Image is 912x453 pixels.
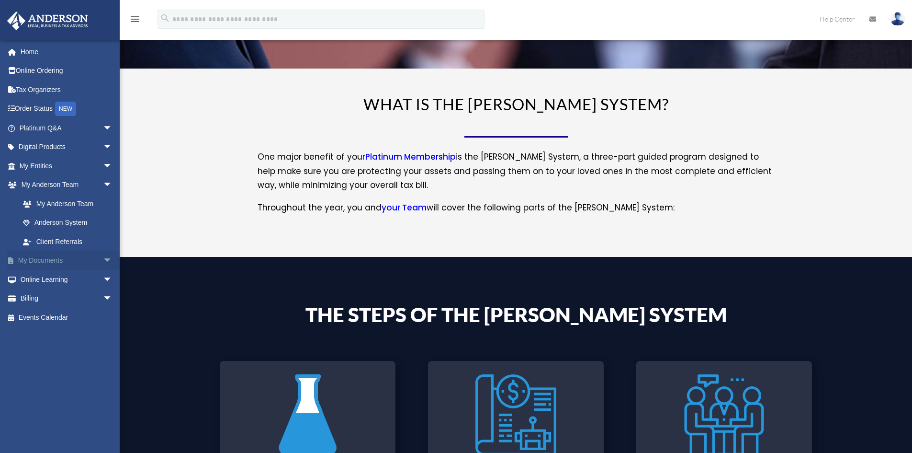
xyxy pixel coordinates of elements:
a: Home [7,42,127,61]
a: Client Referrals [13,232,127,251]
a: My Anderson Teamarrow_drop_down [7,175,127,195]
a: Platinum Q&Aarrow_drop_down [7,118,127,138]
a: Online Learningarrow_drop_down [7,270,127,289]
span: WHAT IS THE [PERSON_NAME] SYSTEM? [363,94,669,114]
a: Platinum Membership [365,151,456,167]
i: search [160,13,170,23]
a: My Entitiesarrow_drop_down [7,156,127,175]
span: arrow_drop_down [103,118,122,138]
span: arrow_drop_down [103,289,122,309]
span: arrow_drop_down [103,138,122,157]
a: Anderson System [13,213,122,232]
span: arrow_drop_down [103,156,122,176]
a: Order StatusNEW [7,99,127,119]
a: Online Ordering [7,61,127,81]
i: menu [129,13,141,25]
h4: The Steps of the [PERSON_NAME] System [258,304,775,329]
a: Tax Organizers [7,80,127,99]
a: Billingarrow_drop_down [7,289,127,308]
img: Anderson Advisors Platinum Portal [4,12,91,30]
p: Throughout the year, you and will cover the following parts of the [PERSON_NAME] System: [258,201,775,215]
span: arrow_drop_down [103,270,122,290]
a: your Team [382,202,427,218]
a: menu [129,17,141,25]
img: User Pic [890,12,905,26]
p: One major benefit of your is the [PERSON_NAME] System, a three-part guided program designed to he... [258,150,775,201]
a: My Documentsarrow_drop_down [7,251,127,270]
a: Digital Productsarrow_drop_down [7,138,127,157]
div: NEW [55,102,76,116]
a: My Anderson Team [13,194,127,213]
span: arrow_drop_down [103,251,122,271]
a: Events Calendar [7,308,127,327]
span: arrow_drop_down [103,175,122,195]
